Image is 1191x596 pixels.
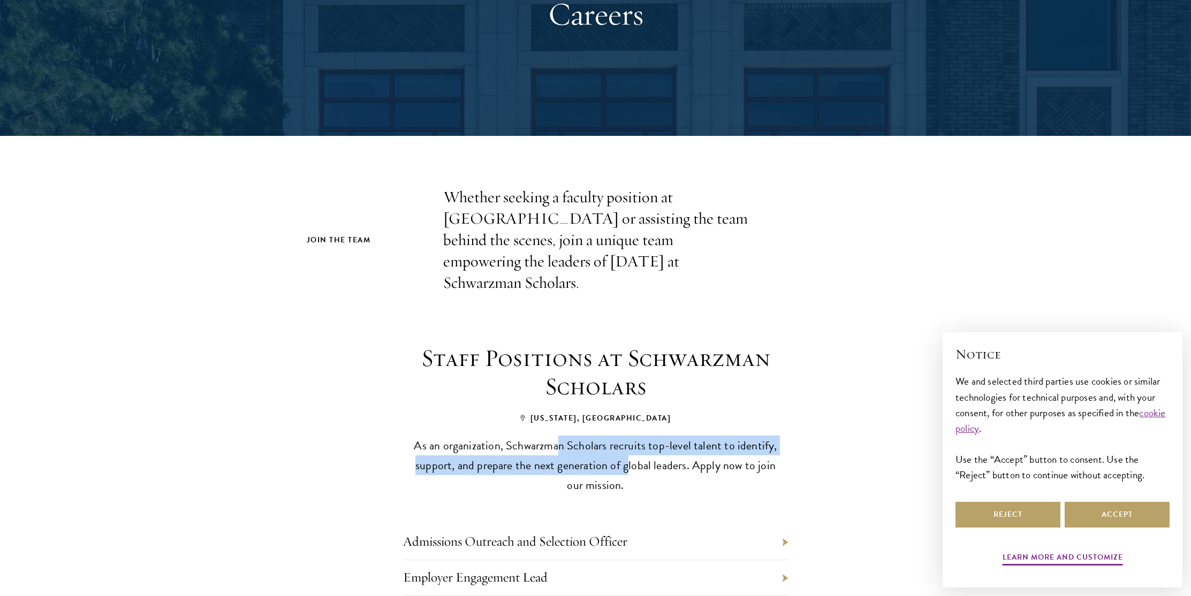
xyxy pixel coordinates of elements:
[398,344,794,401] h3: Staff Positions at Schwarzman Scholars
[955,405,1166,436] a: cookie policy
[1065,502,1170,528] button: Accept
[955,502,1060,528] button: Reject
[955,373,1170,482] div: We and selected third parties use cookies or similar technologies for technical purposes and, wit...
[955,345,1170,363] h2: Notice
[1003,551,1123,567] button: Learn more and customize
[411,435,780,495] p: As an organization, Schwarzman Scholars recruits top-level talent to identify, support, and prepa...
[520,412,671,424] span: [US_STATE], [GEOGRAPHIC_DATA]
[403,569,548,585] a: Employer Engagement Lead
[307,233,422,247] h2: Join the Team
[403,533,627,549] a: Admissions Outreach and Selection Officer
[443,187,748,293] p: Whether seeking a faculty position at [GEOGRAPHIC_DATA] or assisting the team behind the scenes, ...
